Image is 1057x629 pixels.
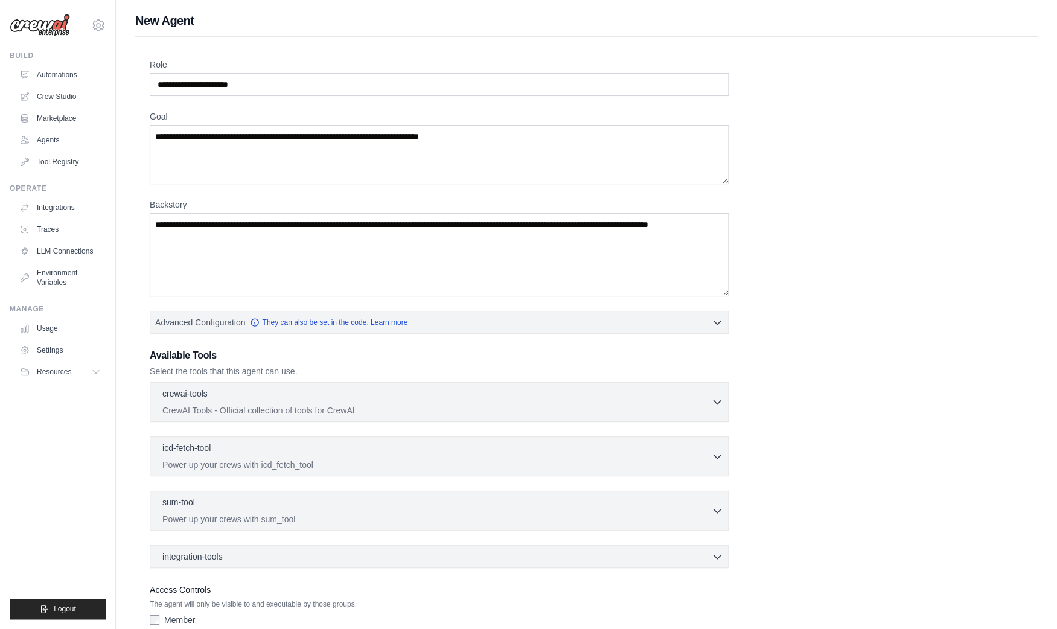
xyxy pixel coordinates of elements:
[10,184,106,193] div: Operate
[14,220,106,239] a: Traces
[155,388,723,417] button: crewai-tools CrewAI Tools - Official collection of tools for CrewAI
[14,362,106,382] button: Resources
[14,130,106,150] a: Agents
[10,599,106,619] button: Logout
[37,367,71,377] span: Resources
[164,614,195,626] label: Member
[250,318,407,327] a: They can also be set in the code. Learn more
[155,442,723,471] button: icd-fetch-tool Power up your crews with icd_fetch_tool
[162,404,711,417] p: CrewAI Tools - Official collection of tools for CrewAI
[14,198,106,217] a: Integrations
[150,599,729,609] p: The agent will only be visible to and executable by those groups.
[10,14,70,37] img: Logo
[135,12,1038,29] h1: New Agent
[162,496,195,508] p: sum-tool
[155,316,245,328] span: Advanced Configuration
[14,340,106,360] a: Settings
[155,551,723,563] button: integration-tools
[162,442,211,454] p: icd-fetch-tool
[14,65,106,85] a: Automations
[150,59,729,71] label: Role
[14,109,106,128] a: Marketplace
[162,551,223,563] span: integration-tools
[14,152,106,171] a: Tool Registry
[14,87,106,106] a: Crew Studio
[14,319,106,338] a: Usage
[155,496,723,525] button: sum-tool Power up your crews with sum_tool
[162,513,711,525] p: Power up your crews with sum_tool
[14,263,106,292] a: Environment Variables
[150,348,729,363] h3: Available Tools
[150,199,729,211] label: Backstory
[162,459,711,471] p: Power up your crews with icd_fetch_tool
[162,388,208,400] p: crewai-tools
[14,241,106,261] a: LLM Connections
[10,51,106,60] div: Build
[150,110,729,123] label: Goal
[150,311,728,333] button: Advanced Configuration They can also be set in the code. Learn more
[54,604,76,614] span: Logout
[10,304,106,314] div: Manage
[150,365,729,377] p: Select the tools that this agent can use.
[150,583,729,597] label: Access Controls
